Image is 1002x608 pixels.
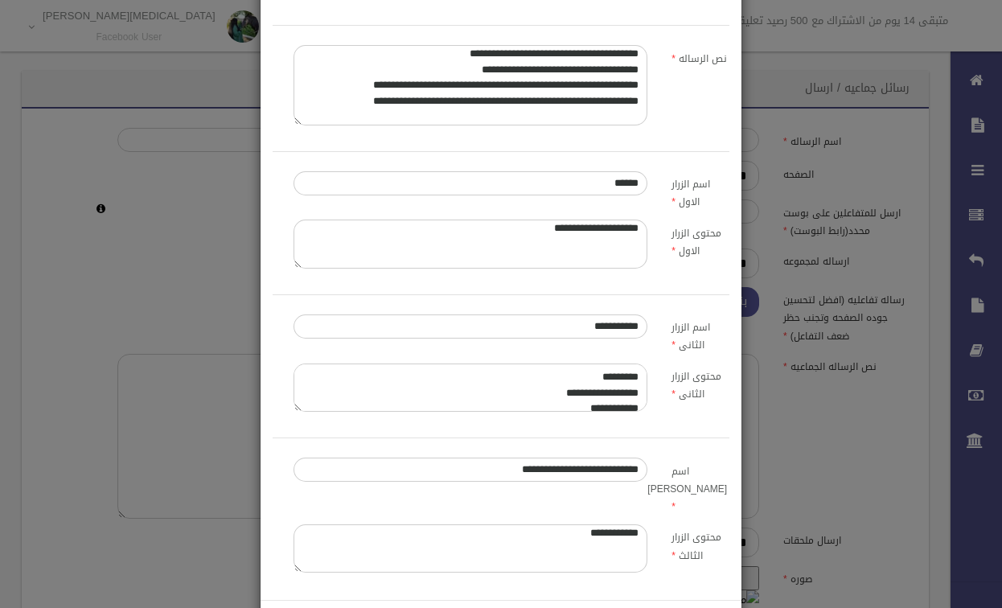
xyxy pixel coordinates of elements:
[659,458,739,516] label: اسم [PERSON_NAME]
[659,171,739,212] label: اسم الزرار الاول
[659,314,739,355] label: اسم الزرار الثانى
[659,364,739,404] label: محتوى الزرار الثانى
[659,524,739,565] label: محتوى الزرار الثالث
[659,220,739,260] label: محتوى الزرار الاول
[659,45,739,68] label: نص الرساله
